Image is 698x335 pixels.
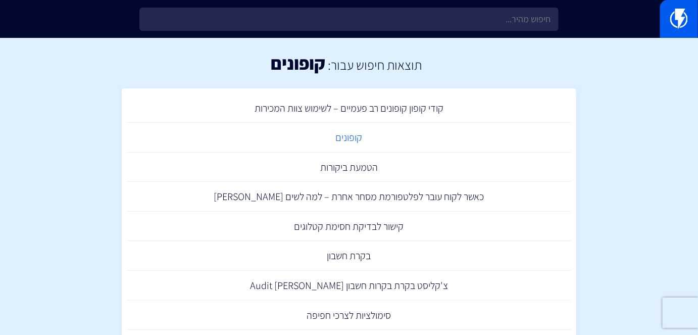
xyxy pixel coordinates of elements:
h2: תוצאות חיפוש עבור: [326,58,422,72]
h1: קופונים [271,53,326,73]
a: קופונים [127,123,571,153]
a: קישור לבדיקת חסימת קטלוגים [127,212,571,242]
a: קודי קופון קופונים רב פעמיים – לשימוש צוות המכירות [127,93,571,123]
a: הטמעת ביקורות [127,153,571,182]
a: כאשר לקוח עובר לפלטפורמת מסחר אחרת – למה לשים [PERSON_NAME] [127,182,571,212]
a: בקרת חשבון [127,241,571,271]
a: צ'קליסט בקרת בקרות חשבון Audit [PERSON_NAME] [127,271,571,301]
a: סימולציות לצרכי חפיפה [127,301,571,330]
input: חיפוש מהיר... [139,8,558,31]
